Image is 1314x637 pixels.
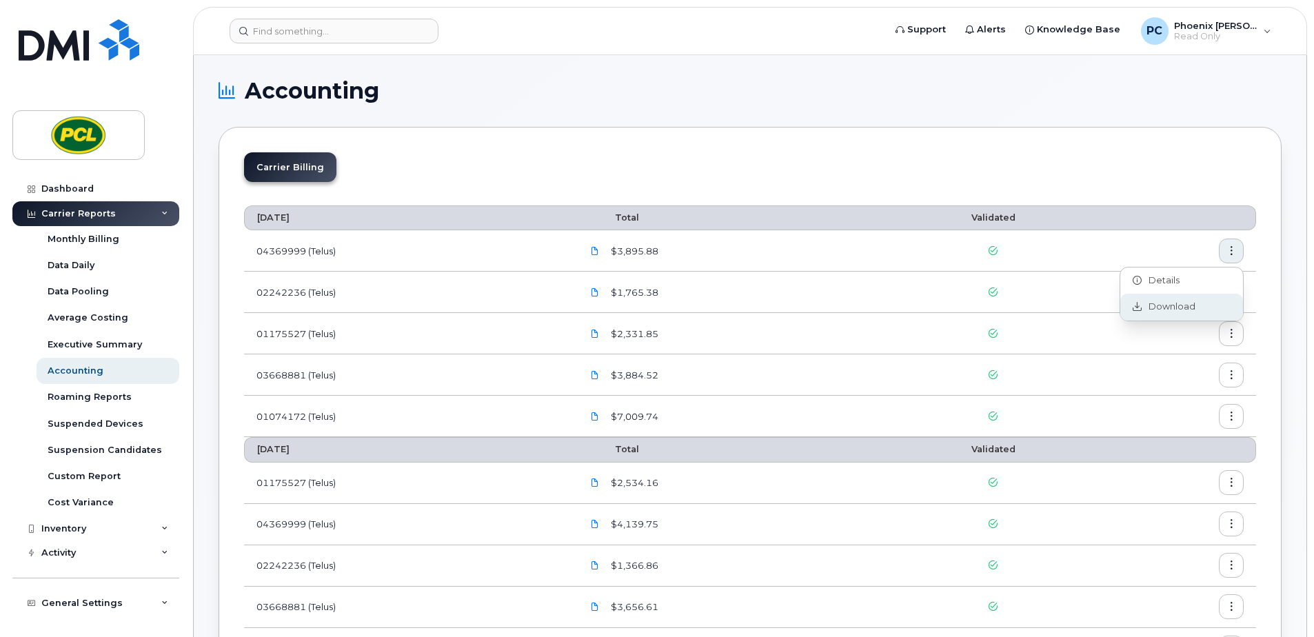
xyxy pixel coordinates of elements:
span: $1,366.86 [608,559,658,572]
a: 4369999_1264621582_2025-08-11.pdf [582,239,608,263]
th: [DATE] [244,205,569,230]
th: [DATE] [244,437,569,462]
span: Total [582,444,639,454]
span: $3,656.61 [608,600,658,614]
span: $4,139.75 [608,518,658,531]
td: 01175527 (Telus) [244,463,569,504]
th: Validated [886,205,1101,230]
a: 2242236_1264612693_2025-08-11.pdf [582,280,608,304]
span: Details [1142,274,1180,287]
td: 01175527 (Telus) [244,313,569,354]
td: 02242236 (Telus) [244,272,569,313]
td: 03668881 (Telus) [244,354,569,396]
a: 1175527_1253075520_2025-07-11.pdf [582,471,608,495]
td: 04369999 (Telus) [244,230,569,272]
a: 1074172_1264613978_2025-08-11.pdf [582,404,608,428]
td: 02242236 (Telus) [244,545,569,587]
span: $2,331.85 [608,327,658,341]
td: 04369999 (Telus) [244,504,569,545]
span: $2,534.16 [608,476,658,489]
a: 3668881_1264615287_2025-08-11.pdf [582,363,608,387]
span: $3,884.52 [608,369,658,382]
span: Total [582,212,639,223]
a: 4369999_1253082834_2025-07-11.pdf [582,512,608,536]
a: 1175527_1264616885_2025-08-11.pdf [582,321,608,345]
span: $3,895.88 [608,245,658,258]
span: $1,765.38 [608,286,658,299]
td: 03668881 (Telus) [244,587,569,628]
a: 2242236_1253077148_2025-07-11.pdf [582,554,608,578]
td: 01074172 (Telus) [244,396,569,437]
span: $7,009.74 [608,410,658,423]
span: Download [1142,301,1195,313]
th: Validated [886,437,1101,462]
a: 3668881_1253081564_2025-07-11.pdf [582,595,608,619]
span: Accounting [245,81,379,101]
